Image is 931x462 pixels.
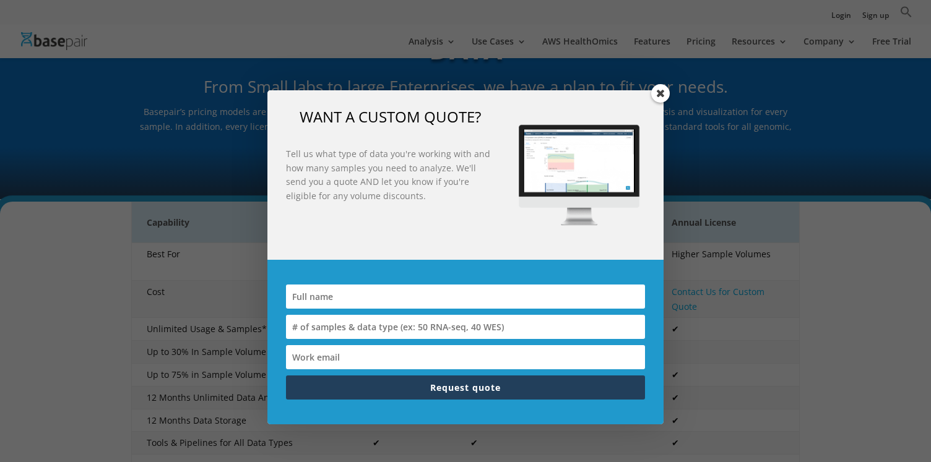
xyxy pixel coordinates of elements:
input: Work email [286,345,645,369]
input: # of samples & data type (ex: 50 RNA-seq, 40 WES) [286,315,645,339]
button: Request quote [286,375,645,400]
span: Request quote [430,382,501,393]
span: WANT A CUSTOM QUOTE? [300,106,481,127]
input: Full name [286,284,645,309]
strong: Tell us what type of data you're working with and how many samples you need to analyze. We'll sen... [286,148,490,201]
iframe: Drift Widget Chat Controller [693,373,916,447]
